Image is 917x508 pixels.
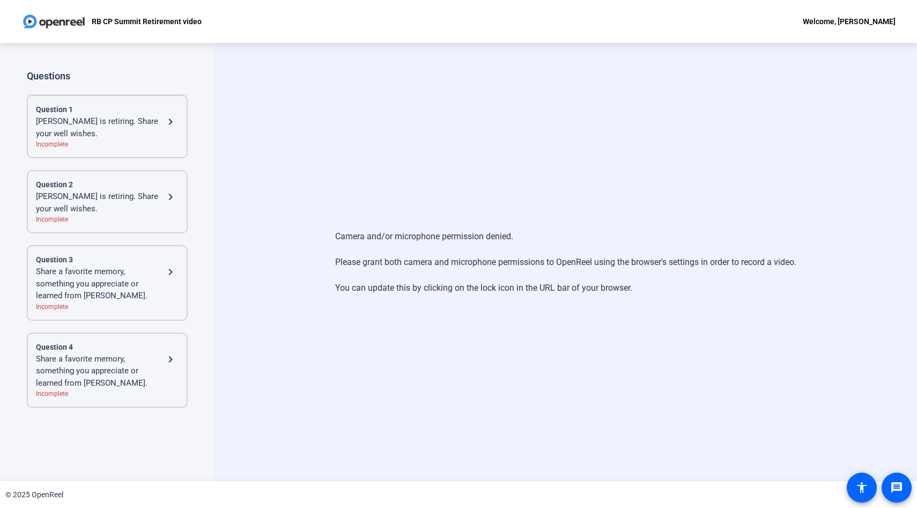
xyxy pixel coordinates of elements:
div: Question 1 [36,104,179,115]
mat-icon: navigate_next [164,190,177,203]
div: Incomplete [36,139,179,149]
div: © 2025 OpenReel [5,489,63,500]
div: Questions [27,70,188,83]
div: Share a favorite memory, something you appreciate or learned from [PERSON_NAME]. [36,266,164,302]
div: Question 2 [36,179,179,190]
div: [PERSON_NAME] is retiring. Share your well wishes. [36,190,164,215]
div: [PERSON_NAME] is retiring. Share your well wishes. [36,115,164,139]
div: Incomplete [36,302,179,312]
mat-icon: message [890,481,903,494]
div: Camera and/or microphone permission denied. Please grant both camera and microphone permissions t... [335,219,796,305]
mat-icon: navigate_next [164,266,177,278]
div: Share a favorite memory, something you appreciate or learned from [PERSON_NAME]. [36,353,164,389]
div: Incomplete [36,215,179,224]
div: Question 4 [36,342,179,353]
p: RB CP Summit Retirement video [92,15,202,28]
mat-icon: navigate_next [164,353,177,366]
img: OpenReel logo [21,11,86,32]
div: Incomplete [36,389,179,399]
div: Question 3 [36,254,179,266]
mat-icon: navigate_next [164,115,177,128]
div: Welcome, [PERSON_NAME] [803,15,896,28]
mat-icon: accessibility [855,481,868,494]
